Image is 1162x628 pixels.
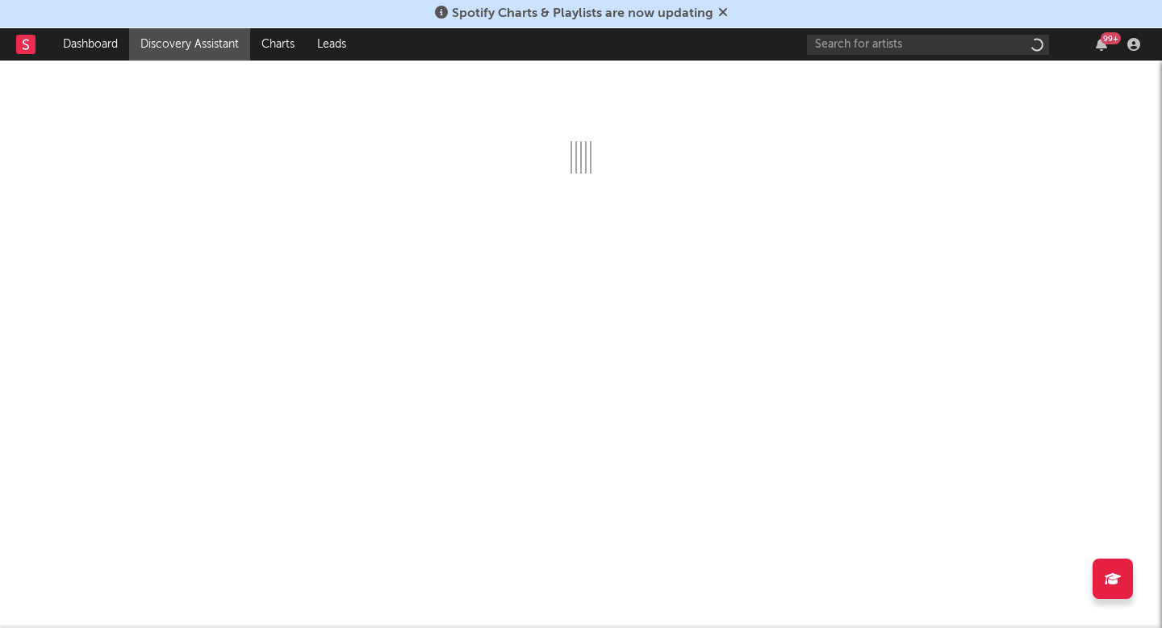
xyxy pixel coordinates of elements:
[306,28,357,61] a: Leads
[452,7,713,20] span: Spotify Charts & Playlists are now updating
[52,28,129,61] a: Dashboard
[1101,32,1121,44] div: 99 +
[129,28,250,61] a: Discovery Assistant
[250,28,306,61] a: Charts
[1096,38,1107,51] button: 99+
[807,35,1049,55] input: Search for artists
[718,7,728,20] span: Dismiss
